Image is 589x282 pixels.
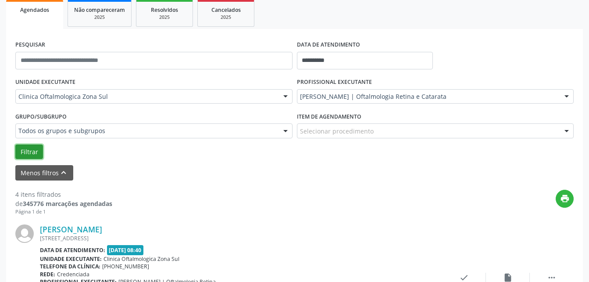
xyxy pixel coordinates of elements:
[15,145,43,159] button: Filtrar
[74,14,125,21] div: 2025
[18,92,275,101] span: Clinica Oftalmologica Zona Sul
[211,6,241,14] span: Cancelados
[102,263,149,270] span: [PHONE_NUMBER]
[151,6,178,14] span: Resolvidos
[297,38,360,52] label: DATA DE ATENDIMENTO
[297,76,372,89] label: PROFISSIONAL EXECUTANTE
[107,245,144,255] span: [DATE] 08:40
[40,271,55,278] b: Rede:
[40,235,442,242] div: [STREET_ADDRESS]
[20,6,49,14] span: Agendados
[15,208,112,216] div: Página 1 de 1
[40,255,102,263] b: Unidade executante:
[15,199,112,208] div: de
[300,127,374,136] span: Selecionar procedimento
[15,76,75,89] label: UNIDADE EXECUTANTE
[15,224,34,243] img: img
[204,14,248,21] div: 2025
[143,14,186,21] div: 2025
[300,92,556,101] span: [PERSON_NAME] | Oftalmologia Retina e Catarata
[15,165,73,181] button: Menos filtroskeyboard_arrow_up
[15,190,112,199] div: 4 itens filtrados
[57,271,89,278] span: Credenciada
[59,168,68,177] i: keyboard_arrow_up
[104,255,179,263] span: Clinica Oftalmologica Zona Sul
[15,110,67,123] label: Grupo/Subgrupo
[297,110,361,123] label: Item de agendamento
[40,224,102,234] a: [PERSON_NAME]
[74,6,125,14] span: Não compareceram
[23,199,112,208] strong: 345776 marcações agendadas
[15,38,45,52] label: PESQUISAR
[40,246,105,254] b: Data de atendimento:
[556,190,574,208] button: print
[18,127,275,135] span: Todos os grupos e subgrupos
[560,194,570,203] i: print
[40,263,100,270] b: Telefone da clínica:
